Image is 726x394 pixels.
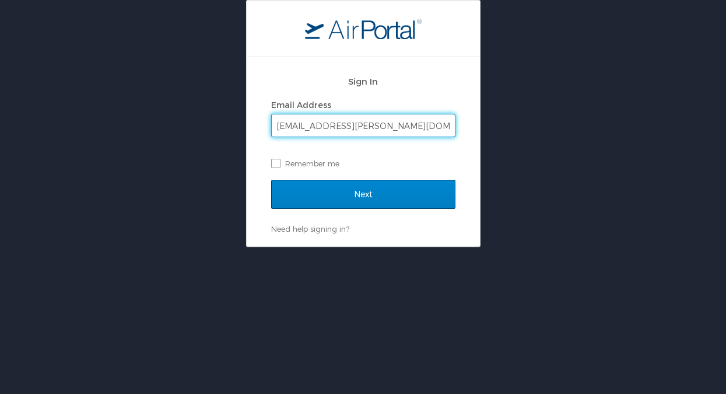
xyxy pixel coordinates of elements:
h2: Sign In [271,75,455,88]
input: Next [271,180,455,209]
a: Need help signing in? [271,224,349,233]
label: Remember me [271,155,455,172]
label: Email Address [271,100,331,110]
img: logo [305,18,422,39]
